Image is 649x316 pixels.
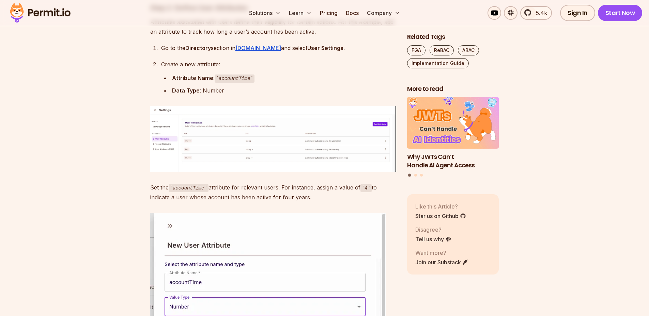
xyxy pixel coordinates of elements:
[520,6,552,20] a: 5.4k
[415,226,451,234] p: Disagree?
[415,202,466,211] p: Like this Article?
[150,106,396,172] img: image.png
[407,45,426,55] a: FGA
[407,85,499,93] h2: More to read
[408,174,411,177] button: Go to slide 1
[161,60,396,69] div: Create a new attribute:
[307,45,343,51] strong: User Settings
[172,73,396,83] div: :
[172,74,213,81] strong: Attribute Name
[360,184,372,192] code: 4
[185,45,211,51] strong: Directory
[430,45,454,55] a: ReBAC
[172,86,396,95] div: : Number
[407,33,499,41] h2: Related Tags
[414,174,417,177] button: Go to slide 2
[317,6,340,20] a: Pricing
[364,6,403,20] button: Company
[598,5,643,21] a: Start Now
[407,153,499,170] h3: Why JWTs Can’t Handle AI Agent Access
[150,17,396,36] p: Attributes associated with users define their eligibility for certain actions. For this example, ...
[169,184,208,192] code: accountTime
[415,212,466,220] a: Star us on Github
[415,235,451,243] a: Tell us why
[407,97,499,170] li: 1 of 3
[458,45,479,55] a: ABAC
[560,5,595,21] a: Sign In
[407,97,499,149] img: Why JWTs Can’t Handle AI Agent Access
[215,74,254,83] code: accountTime
[150,183,396,202] p: Set the attribute for relevant users. For instance, assign a value of to indicate a user whose ac...
[407,58,469,68] a: Implementation Guide
[172,87,200,94] strong: Data Type
[161,43,396,53] div: Go to the section in and select .
[7,1,74,24] img: Permit logo
[407,97,499,170] a: Why JWTs Can’t Handle AI Agent AccessWhy JWTs Can’t Handle AI Agent Access
[286,6,314,20] button: Learn
[407,97,499,178] div: Posts
[420,174,423,177] button: Go to slide 3
[415,249,468,257] p: Want more?
[246,6,283,20] button: Solutions
[415,258,468,266] a: Join our Substack
[532,9,547,17] span: 5.4k
[343,6,361,20] a: Docs
[235,45,281,51] a: [DOMAIN_NAME]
